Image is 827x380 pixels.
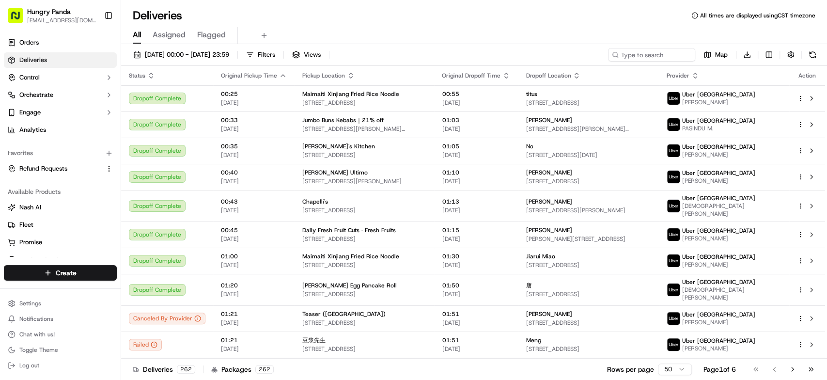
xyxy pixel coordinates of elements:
span: 00:33 [221,116,287,124]
button: Chat with us! [4,328,117,341]
span: 00:35 [221,142,287,150]
span: 01:30 [442,253,510,260]
span: Nash AI [19,203,41,212]
span: [PERSON_NAME] [682,98,755,106]
span: Views [304,50,321,59]
div: Canceled By Provider [129,313,205,324]
span: [STREET_ADDRESS] [302,261,426,269]
span: Uber [GEOGRAPHIC_DATA] [682,91,755,98]
span: Teaser ([GEOGRAPHIC_DATA]) [302,310,386,318]
span: [STREET_ADDRESS] [526,99,651,107]
img: uber-new-logo.jpeg [667,338,680,351]
span: Deliveries [19,56,47,64]
span: 01:15 [442,226,510,234]
span: Jiarui Miao [526,253,555,260]
button: Promise [4,235,117,250]
button: Settings [4,297,117,310]
span: 01:50 [442,282,510,289]
span: Chat with us! [19,331,55,338]
span: [PERSON_NAME] [682,318,755,326]
span: 01:21 [221,336,287,344]
span: [DATE] [442,319,510,327]
span: [DATE] [442,261,510,269]
span: [STREET_ADDRESS] [526,319,651,327]
span: Engage [19,108,41,117]
button: Refresh [806,48,819,62]
span: [STREET_ADDRESS] [302,206,426,214]
span: [PERSON_NAME] [526,198,572,206]
button: Create [4,265,117,281]
span: Uber [GEOGRAPHIC_DATA] [682,227,755,235]
span: Product Catalog [19,255,66,264]
span: [PERSON_NAME] [526,169,572,176]
button: Hungry Panda[EMAIL_ADDRESS][DOMAIN_NAME] [4,4,100,27]
span: [PERSON_NAME] [682,261,755,269]
span: [PERSON_NAME][STREET_ADDRESS] [526,235,651,243]
button: Toggle Theme [4,343,117,357]
span: [DATE] [442,206,510,214]
span: 00:25 [221,90,287,98]
span: [STREET_ADDRESS][PERSON_NAME][PERSON_NAME] [526,125,651,133]
span: Uber [GEOGRAPHIC_DATA] [682,169,755,177]
div: 262 [177,365,195,374]
span: No [526,142,533,150]
span: [PERSON_NAME] [682,151,755,158]
span: Meng [526,336,541,344]
span: [STREET_ADDRESS] [302,151,426,159]
span: Uber [GEOGRAPHIC_DATA] [682,278,755,286]
span: [STREET_ADDRESS] [302,235,426,243]
span: [STREET_ADDRESS] [526,261,651,269]
span: Create [56,268,77,278]
span: [DEMOGRAPHIC_DATA][PERSON_NAME] [682,286,781,301]
button: Views [288,48,325,62]
div: Available Products [4,184,117,200]
span: [DATE] [442,99,510,107]
button: [EMAIL_ADDRESS][DOMAIN_NAME] [27,16,96,24]
span: [DEMOGRAPHIC_DATA][PERSON_NAME] [682,202,781,218]
span: Orders [19,38,39,47]
span: [PERSON_NAME] [526,310,572,318]
span: [STREET_ADDRESS][PERSON_NAME] [526,206,651,214]
span: [DATE] [221,99,287,107]
a: Nash AI [8,203,113,212]
span: 01:00 [221,253,287,260]
span: [DATE] [442,290,510,298]
span: 00:55 [442,90,510,98]
img: uber-new-logo.jpeg [667,284,680,296]
a: Refund Requests [8,164,101,173]
img: uber-new-logo.jpeg [667,254,680,267]
span: Chapelli's [302,198,328,206]
span: Daily Fresh Fruit Cuts · Fresh Fruits [302,226,396,234]
button: Filters [242,48,280,62]
span: [DATE] [442,151,510,159]
a: Deliveries [4,52,117,68]
div: Action [797,72,817,79]
button: Notifications [4,312,117,326]
span: Pickup Location [302,72,345,79]
span: [DATE] [221,206,287,214]
span: Orchestrate [19,91,53,99]
span: 01:20 [221,282,287,289]
span: Uber [GEOGRAPHIC_DATA] [682,143,755,151]
span: [PERSON_NAME] [682,177,755,185]
span: [DATE] [221,125,287,133]
button: Engage [4,105,117,120]
span: [PERSON_NAME] [526,226,572,234]
span: Control [19,73,40,82]
span: [STREET_ADDRESS] [302,99,426,107]
span: 01:03 [442,116,510,124]
button: Hungry Panda [27,7,71,16]
span: Uber [GEOGRAPHIC_DATA] [682,194,755,202]
span: 01:10 [442,169,510,176]
span: [DATE] [221,319,287,327]
span: [STREET_ADDRESS][DATE] [526,151,651,159]
span: [PERSON_NAME] Ultimo [302,169,368,176]
span: Dropoff Location [526,72,571,79]
h1: Deliveries [133,8,182,23]
div: Failed [129,339,162,350]
span: All [133,29,141,41]
input: Type to search [608,48,695,62]
span: Provider [667,72,689,79]
span: 唐 [526,282,531,289]
button: Orchestrate [4,87,117,103]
